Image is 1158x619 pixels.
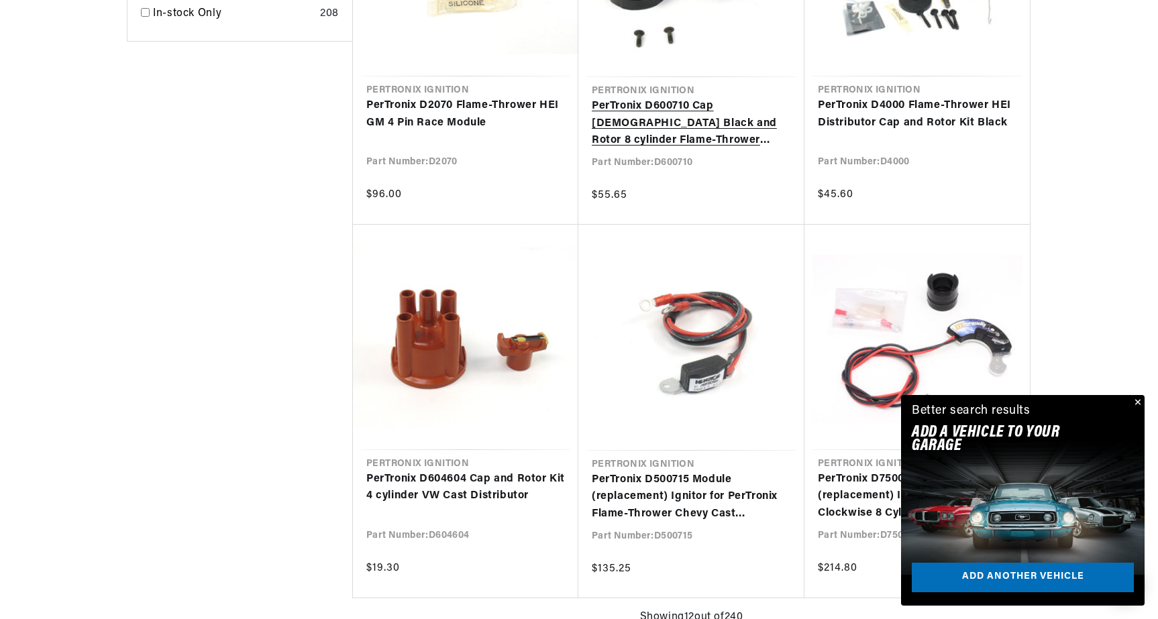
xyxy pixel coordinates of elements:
[366,471,565,505] a: PerTronix D604604 Cap and Rotor Kit 4 cylinder VW Cast Distributor
[818,97,1016,131] a: PerTronix D4000 Flame-Thrower HEI Distributor Cap and Rotor Kit Black
[320,5,339,23] div: 208
[912,402,1031,421] div: Better search results
[912,426,1100,453] h2: Add A VEHICLE to your garage
[912,563,1134,593] a: Add another vehicle
[153,5,315,23] a: In-stock Only
[1128,395,1145,411] button: Close
[366,97,565,131] a: PerTronix D2070 Flame-Thrower HEI GM 4 Pin Race Module
[818,471,1016,522] a: PerTronix D7500702 Module (replacement) Ignitor III for Counter Clockwise 8 Cylinder Flame-Throwe...
[592,471,791,523] a: PerTronix D500715 Module (replacement) Ignitor for PerTronix Flame-Thrower Chevy Cast Distributor
[592,98,791,150] a: PerTronix D600710 Cap [DEMOGRAPHIC_DATA] Black and Rotor 8 cylinder Flame-Thrower Billet Distributor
